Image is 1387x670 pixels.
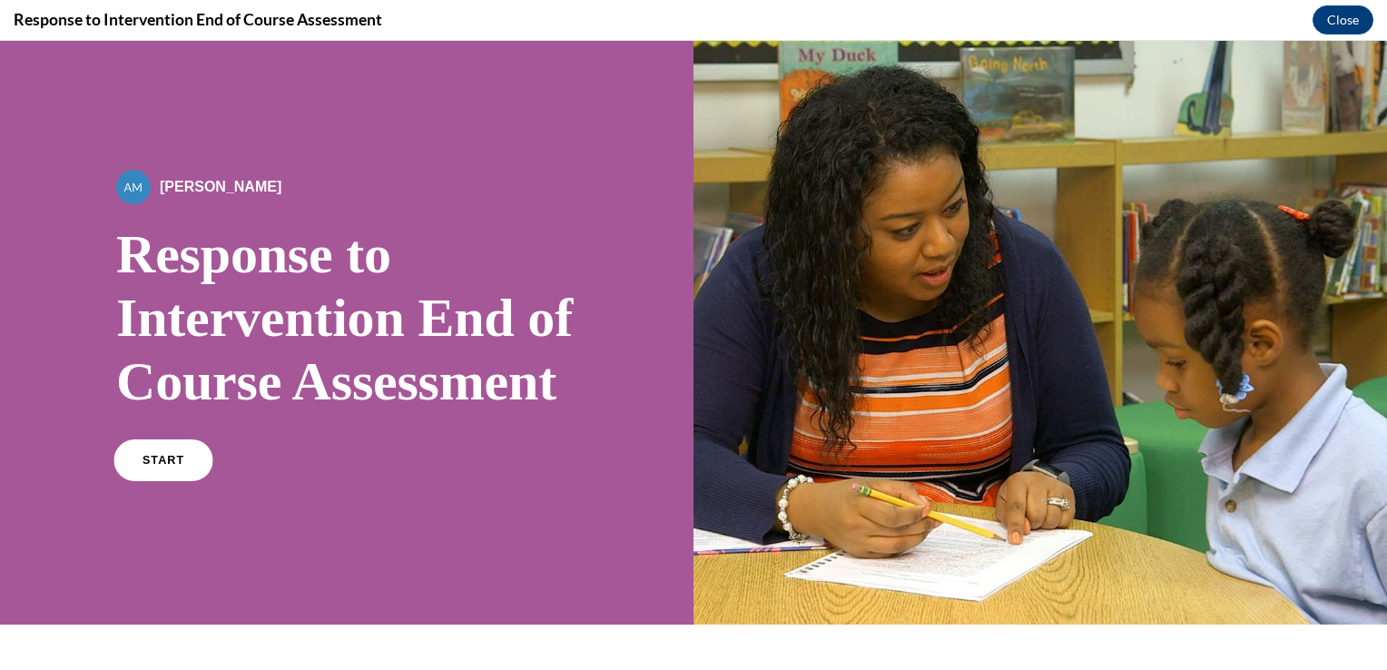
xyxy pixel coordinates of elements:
h4: Response to Intervention End of Course Assessment [14,8,382,31]
button: Close [1313,5,1373,34]
h1: Response to Intervention End of Course Assessment [116,182,577,372]
span: [PERSON_NAME] [160,138,281,153]
span: START [143,413,184,427]
a: START [113,399,212,440]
